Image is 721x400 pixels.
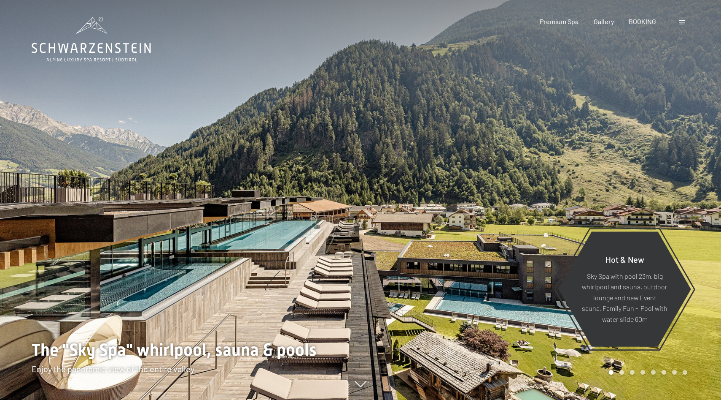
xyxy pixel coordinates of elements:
[640,370,645,375] div: Carousel Page 4
[605,254,644,264] span: Hot & New
[594,17,614,25] a: Gallery
[629,17,656,25] a: BOOKING
[579,270,670,324] p: Sky Spa with pool 23m, big whirlpool and sauna, outdoor lounge and new Event sauna, Family Fun - ...
[630,370,635,375] div: Carousel Page 3
[672,370,677,375] div: Carousel Page 7
[683,370,687,375] div: Carousel Page 8
[540,17,578,25] a: Premium Spa
[619,370,624,375] div: Carousel Page 2
[662,370,666,375] div: Carousel Page 6
[609,370,613,375] div: Carousel Page 1 (Current Slide)
[651,370,656,375] div: Carousel Page 5
[606,370,687,375] div: Carousel Pagination
[558,231,691,347] a: Hot & New Sky Spa with pool 23m, big whirlpool and sauna, outdoor lounge and new Event sauna, Fam...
